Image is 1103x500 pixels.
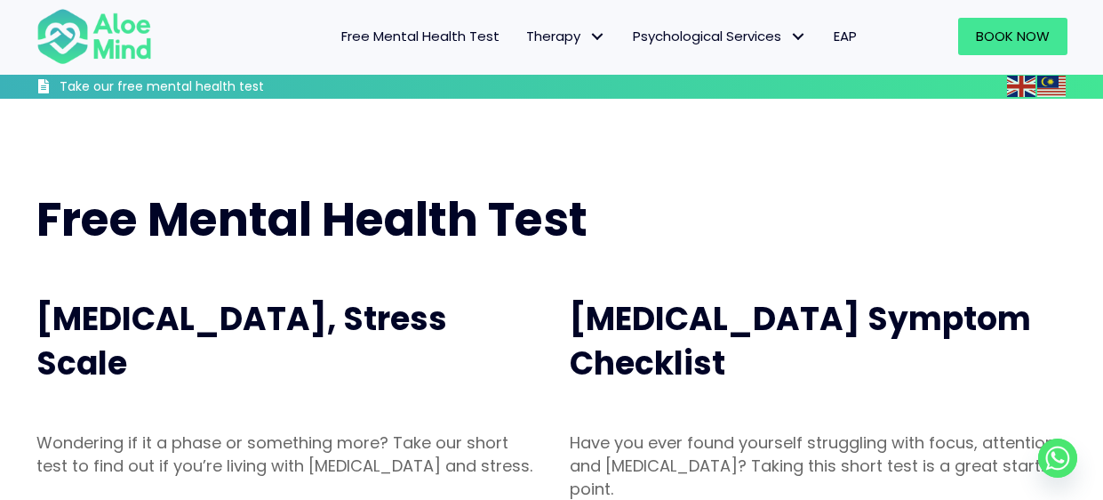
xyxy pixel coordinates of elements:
[958,18,1067,55] a: Book Now
[526,27,606,45] span: Therapy
[786,24,811,50] span: Psychological Services: submenu
[36,431,534,478] p: Wondering if it a phase or something more? Take our short test to find out if you’re living with ...
[36,78,359,99] a: Take our free mental health test
[36,296,447,386] span: [MEDICAL_DATA], Stress Scale
[1007,76,1037,96] a: English
[976,27,1050,45] span: Book Now
[175,18,870,55] nav: Menu
[36,187,587,252] span: Free Mental Health Test
[1037,76,1066,97] img: ms
[1007,76,1035,97] img: en
[60,78,359,96] h3: Take our free mental health test
[1037,76,1067,96] a: Malay
[585,24,611,50] span: Therapy: submenu
[36,7,152,66] img: Aloe mind Logo
[341,27,500,45] span: Free Mental Health Test
[619,18,820,55] a: Psychological ServicesPsychological Services: submenu
[328,18,513,55] a: Free Mental Health Test
[820,18,870,55] a: EAP
[570,296,1031,386] span: [MEDICAL_DATA] Symptom Checklist
[1038,439,1077,478] a: Whatsapp
[513,18,619,55] a: TherapyTherapy: submenu
[834,27,857,45] span: EAP
[633,27,807,45] span: Psychological Services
